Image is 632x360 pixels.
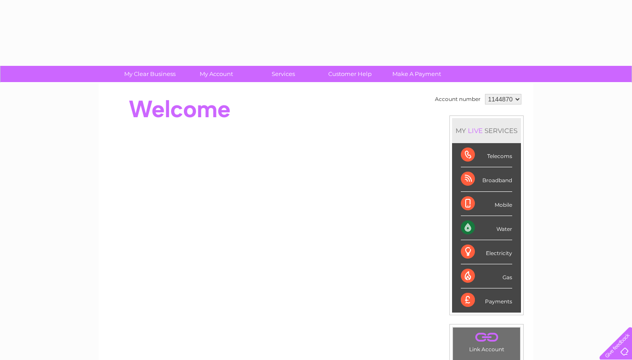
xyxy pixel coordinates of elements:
[461,192,512,216] div: Mobile
[461,288,512,312] div: Payments
[314,66,386,82] a: Customer Help
[455,330,518,345] a: .
[461,167,512,191] div: Broadband
[452,118,521,143] div: MY SERVICES
[114,66,186,82] a: My Clear Business
[381,66,453,82] a: Make A Payment
[466,126,485,135] div: LIVE
[461,143,512,167] div: Telecoms
[247,66,320,82] a: Services
[461,264,512,288] div: Gas
[452,327,521,355] td: Link Account
[461,240,512,264] div: Electricity
[180,66,253,82] a: My Account
[461,216,512,240] div: Water
[433,92,483,107] td: Account number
